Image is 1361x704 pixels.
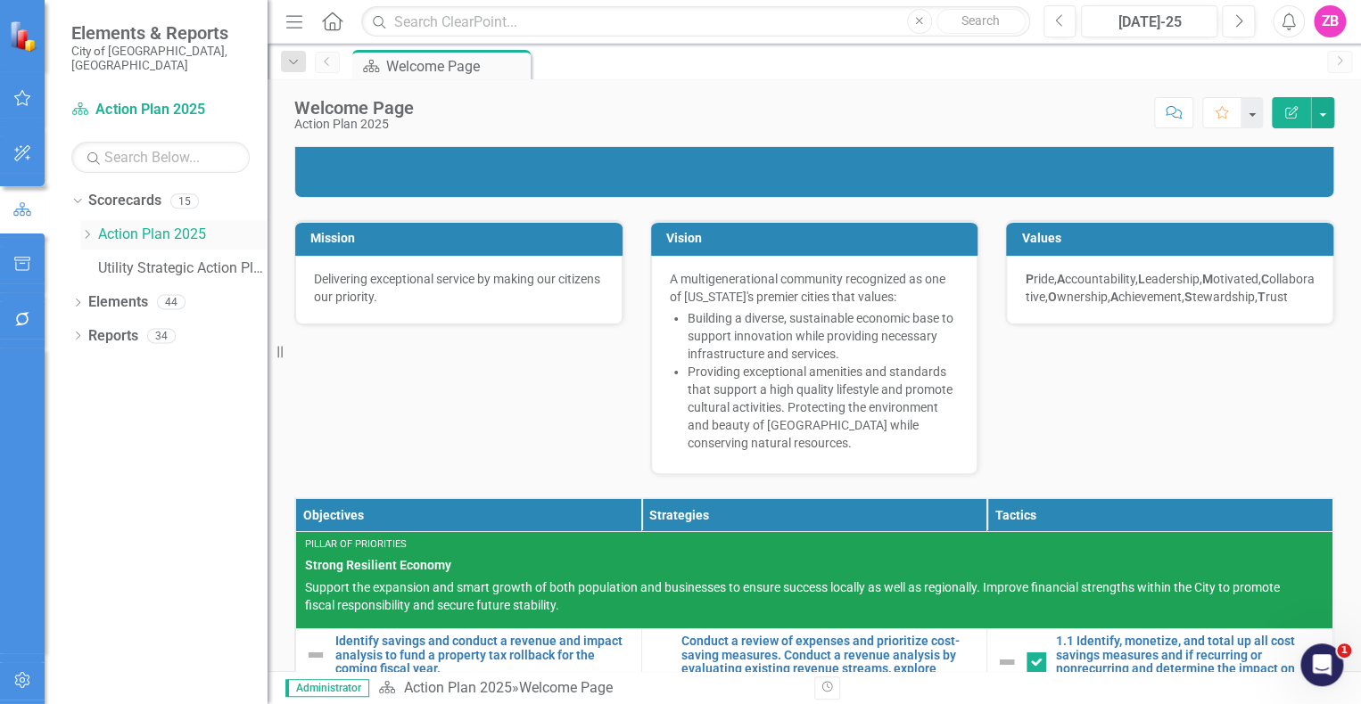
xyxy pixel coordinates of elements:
[1314,5,1346,37] button: ZB
[666,232,969,245] h3: Vision
[71,100,250,120] a: Action Plan 2025
[1300,643,1343,686] iframe: Intercom live chat
[1260,272,1268,286] strong: C
[1137,272,1144,286] strong: L
[1201,272,1212,286] strong: M
[147,328,176,343] div: 34
[1337,643,1351,658] span: 1
[335,634,632,675] a: Identify savings and conduct a revenue and impact analysis to fund a property tax rollback for th...
[305,644,326,666] img: Not Defined
[71,44,250,73] small: City of [GEOGRAPHIC_DATA], [GEOGRAPHIC_DATA]
[1081,5,1217,37] button: [DATE]-25
[386,55,526,78] div: Welcome Page
[98,225,268,245] a: Action Plan 2025
[1109,290,1118,304] strong: A
[305,537,1324,552] div: Pillar of Priorities
[1047,290,1056,304] strong: O
[9,20,40,51] img: ClearPoint Strategy
[1257,290,1265,304] strong: T
[670,270,960,306] p: A multigenerational community recognized as one of [US_STATE]'s premier cities that values:
[403,679,511,696] a: Action Plan 2025
[996,651,1018,673] img: Not Defined
[71,22,250,44] span: Elements & Reports
[651,666,672,687] img: Not Defined
[1087,12,1211,33] div: [DATE]-25
[688,309,960,363] li: Building a diverse, sustainable economic base to support innovation while providing necessary inf...
[378,678,801,699] div: »
[987,629,1333,696] td: Double-Click to Edit Right Click for Context Menu
[170,193,199,209] div: 15
[157,295,186,310] div: 44
[88,191,161,211] a: Scorecards
[518,679,612,696] div: Welcome Page
[1025,272,1033,286] strong: P
[88,326,138,347] a: Reports
[1055,634,1324,690] a: 1.1 Identify, monetize, and total up all cost savings measures and if recurring or nonrecurring a...
[71,142,250,173] input: Search Below...
[936,9,1026,34] button: Search
[296,532,1333,629] td: Double-Click to Edit
[310,232,614,245] h3: Mission
[1184,290,1192,304] strong: S
[361,6,1029,37] input: Search ClearPoint...
[305,556,1324,574] span: Strong Resilient Economy
[688,363,960,452] li: Providing exceptional amenities and standards that support a high quality lifestyle and promote c...
[1025,270,1315,306] p: ride, ccountability, eadership, otivated, ollaborative, wnership, chievement, tewardship, rust
[1021,232,1324,245] h3: Values
[285,679,369,697] span: Administrator
[88,292,148,313] a: Elements
[961,13,1000,28] span: Search
[98,258,268,279] a: Utility Strategic Action Plan [DATE]-[DATE]
[1056,272,1064,286] strong: A
[314,270,604,306] p: Delivering exceptional service by making our citizens our priority.
[294,98,414,118] div: Welcome Page
[294,118,414,131] div: Action Plan 2025
[305,578,1324,614] p: Support the expansion and smart growth of both population and businesses to ensure success locall...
